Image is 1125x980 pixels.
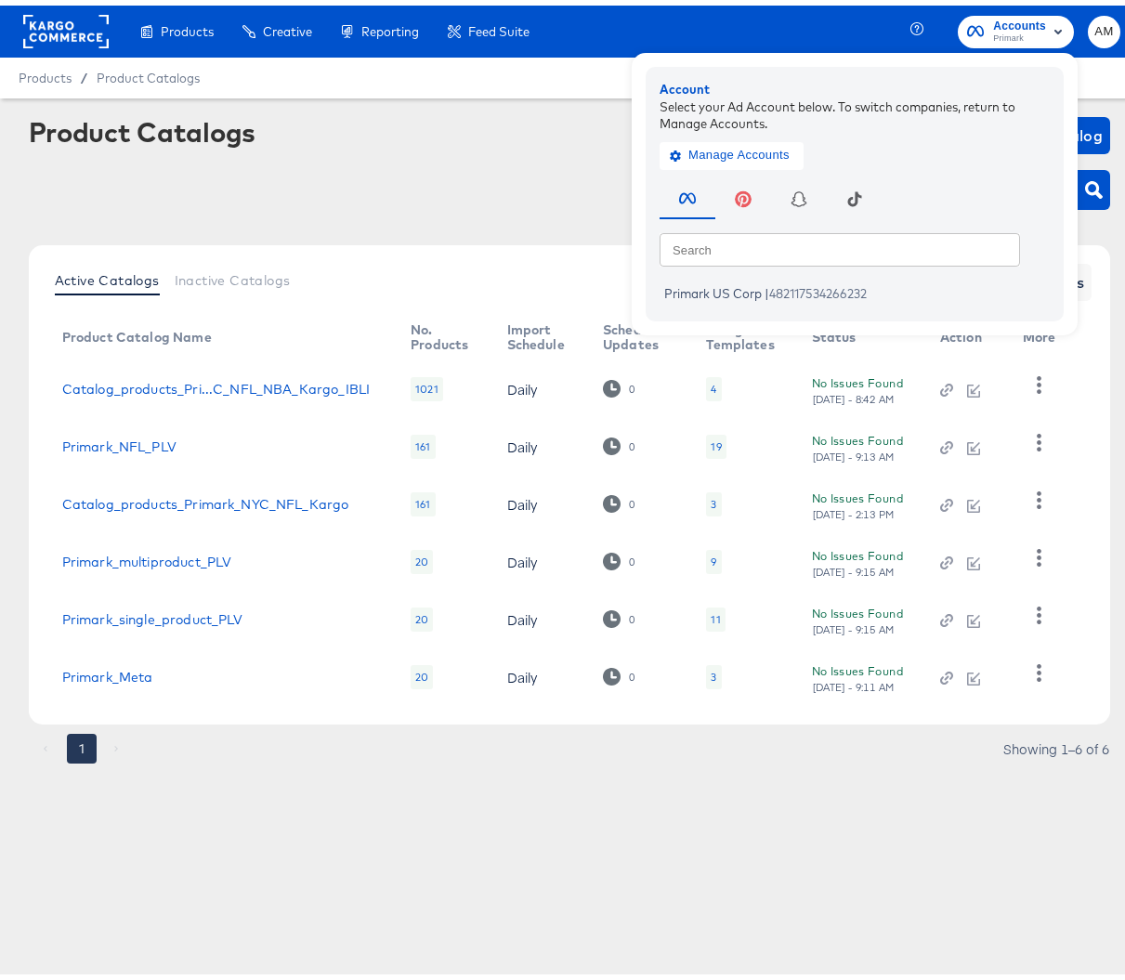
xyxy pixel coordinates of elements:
[62,376,370,391] a: Catalog_products_Pri...C_NFL_NBA_Kargo_IBLI
[706,429,726,453] div: 19
[492,643,588,700] td: Daily
[711,491,716,506] div: 3
[706,372,721,396] div: 4
[62,324,212,339] div: Product Catalog Name
[411,317,469,346] div: No. Products
[62,664,153,679] a: Primark_Meta
[411,602,433,626] div: 20
[711,434,721,449] div: 19
[711,549,716,564] div: 9
[660,75,1050,93] div: Account
[628,665,635,678] div: 0
[664,281,762,295] span: Primark US Corp
[492,355,588,412] td: Daily
[603,490,635,507] div: 0
[62,491,349,506] a: Catalog_products_Primark_NYC_NFL_Kargo
[628,435,635,448] div: 0
[603,605,635,622] div: 0
[706,317,774,346] div: Design Templates
[492,528,588,585] td: Daily
[29,728,135,758] nav: pagination navigation
[175,268,291,282] span: Inactive Catalogs
[29,111,255,141] div: Product Catalogs
[711,376,716,391] div: 4
[706,487,721,511] div: 3
[97,65,200,80] a: Product Catalogs
[603,317,669,346] div: Scheduled Updates
[411,544,433,568] div: 20
[1095,16,1113,37] span: AM
[706,602,725,626] div: 11
[706,660,721,684] div: 3
[411,429,435,453] div: 161
[603,662,635,680] div: 0
[492,470,588,528] td: Daily
[62,549,232,564] a: Primark_multiproduct_PLV
[492,585,588,643] td: Daily
[1088,10,1120,43] button: AM
[628,492,635,505] div: 0
[72,65,97,80] span: /
[361,19,419,33] span: Reporting
[603,547,635,565] div: 0
[603,374,635,392] div: 0
[507,317,566,346] div: Import Schedule
[62,607,243,621] a: Primark_single_product_PLV
[706,544,721,568] div: 9
[55,268,160,282] span: Active Catalogs
[765,281,769,295] span: |
[769,281,867,295] span: 482117534266232
[67,728,97,758] button: page 1
[660,136,804,163] button: Manage Accounts
[468,19,530,33] span: Feed Suite
[411,372,443,396] div: 1021
[628,550,635,563] div: 0
[660,92,1050,126] div: Select your Ad Account below. To switch companies, return to Manage Accounts.
[628,608,635,621] div: 0
[411,660,433,684] div: 20
[993,26,1046,41] span: Primark
[492,412,588,470] td: Daily
[711,664,716,679] div: 3
[603,432,635,450] div: 0
[263,19,312,33] span: Creative
[993,11,1046,31] span: Accounts
[19,65,72,80] span: Products
[628,377,635,390] div: 0
[711,607,720,621] div: 11
[797,310,925,355] th: Status
[161,19,214,33] span: Products
[1008,310,1079,355] th: More
[1002,737,1110,750] div: Showing 1–6 of 6
[958,10,1074,43] button: AccountsPrimark
[674,139,790,161] span: Manage Accounts
[62,434,177,449] a: Primark_NFL_PLV
[411,487,435,511] div: 161
[925,310,1008,355] th: Action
